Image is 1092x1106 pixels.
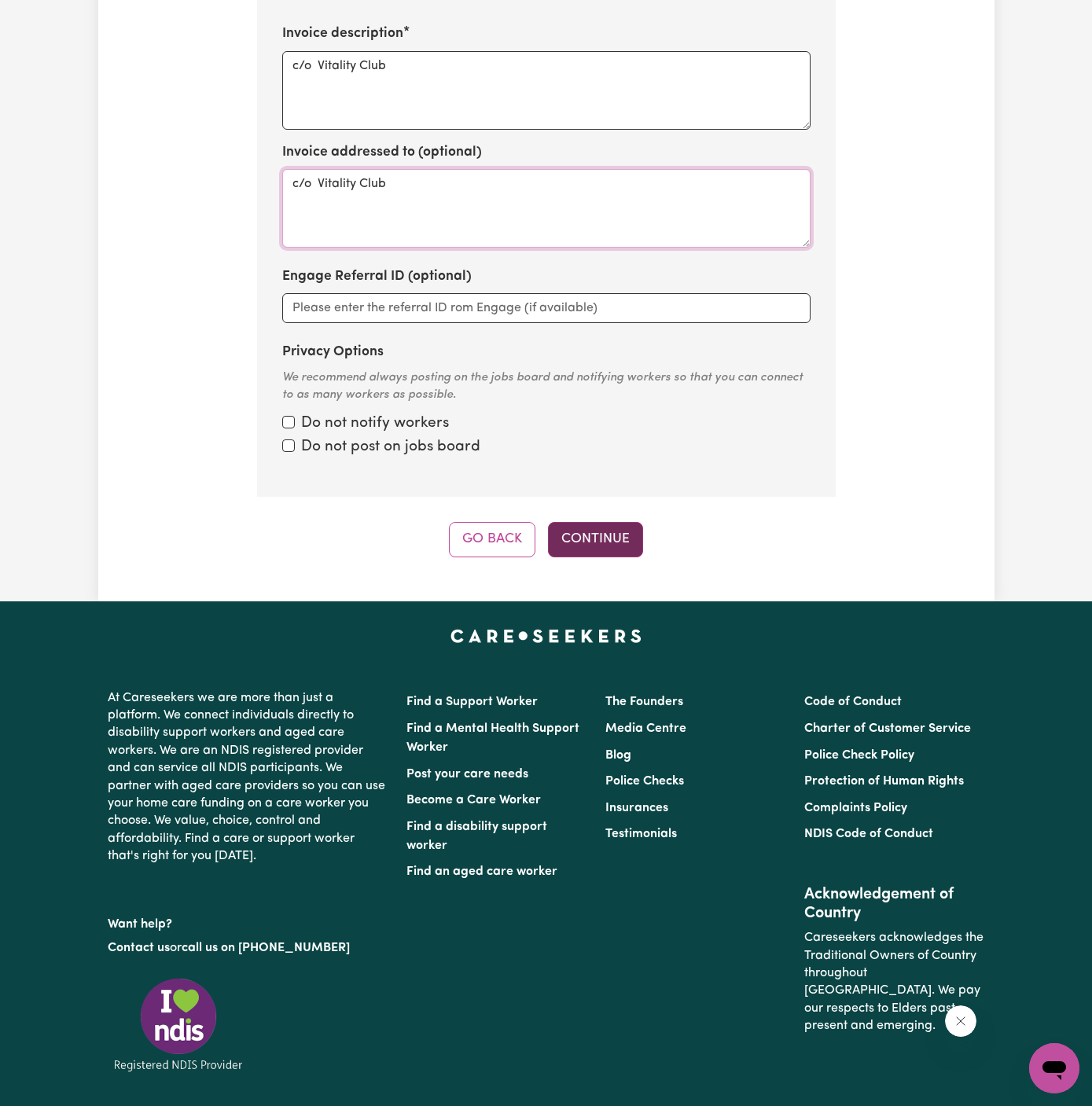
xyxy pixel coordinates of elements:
p: Careseekers acknowledges the Traditional Owners of Country throughout [GEOGRAPHIC_DATA]. We pay o... [804,923,984,1041]
input: Please enter the referral ID rom Engage (if available) [282,293,811,323]
a: Complaints Policy [804,802,907,814]
iframe: Close message [945,1005,976,1037]
label: Engage Referral ID (optional) [282,266,472,287]
a: Protection of Human Rights [804,775,964,788]
label: Privacy Options [282,342,384,362]
img: Registered NDIS provider [108,976,249,1074]
a: NDIS Code of Conduct [804,828,933,840]
label: Do not notify workers [301,413,449,435]
a: Become a Care Worker [406,794,541,807]
a: Charter of Customer Service [804,722,971,735]
button: Go Back [449,522,535,557]
button: Continue [548,522,643,557]
a: Find a Support Worker [406,696,538,708]
label: Invoice addressed to (optional) [282,142,482,163]
h2: Acknowledgement of Country [804,885,984,923]
a: Contact us [108,942,170,954]
a: Police Checks [605,775,684,788]
span: Need any help? [9,11,95,24]
a: Post your care needs [406,768,528,781]
p: or [108,933,388,963]
a: Media Centre [605,722,686,735]
div: We recommend always posting on the jobs board and notifying workers so that you can connect to as... [282,369,811,405]
a: Find an aged care worker [406,865,557,878]
textarea: c/o Vitality Club [282,169,811,248]
a: The Founders [605,696,683,708]
textarea: c/o Vitality Club [282,51,811,130]
a: Blog [605,749,631,762]
a: call us on [PHONE_NUMBER] [182,942,350,954]
a: Code of Conduct [804,696,902,708]
iframe: Button to launch messaging window [1029,1043,1079,1093]
a: Careseekers home page [450,630,642,642]
a: Testimonials [605,828,677,840]
p: Want help? [108,909,388,933]
a: Police Check Policy [804,749,914,762]
label: Invoice description [282,24,403,44]
a: Insurances [605,802,668,814]
a: Find a disability support worker [406,821,547,852]
a: Find a Mental Health Support Worker [406,722,579,754]
label: Do not post on jobs board [301,436,480,459]
p: At Careseekers we are more than just a platform. We connect individuals directly to disability su... [108,683,388,872]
